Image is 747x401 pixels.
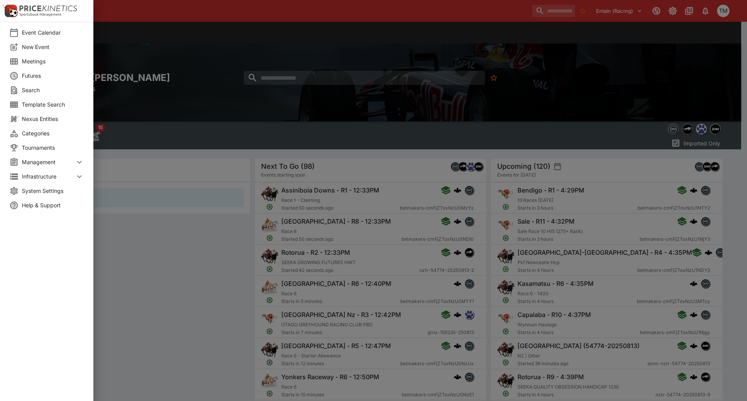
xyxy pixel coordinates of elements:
img: Sportsbook Management [19,13,61,16]
img: PriceKinetics [19,5,77,11]
span: Tournaments [22,144,84,152]
span: Search [22,86,84,94]
img: PriceKinetics Logo [2,3,18,19]
span: Meetings [22,57,84,65]
span: Futures [22,72,84,80]
span: Management [22,158,75,166]
span: Nexus Entities [22,115,84,123]
span: Help & Support [22,201,84,209]
span: New Event [22,43,84,51]
span: Template Search [22,100,84,109]
span: System Settings [22,187,84,195]
span: Categories [22,129,84,137]
span: Event Calendar [22,28,84,37]
span: Infrastructure [22,172,75,180]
